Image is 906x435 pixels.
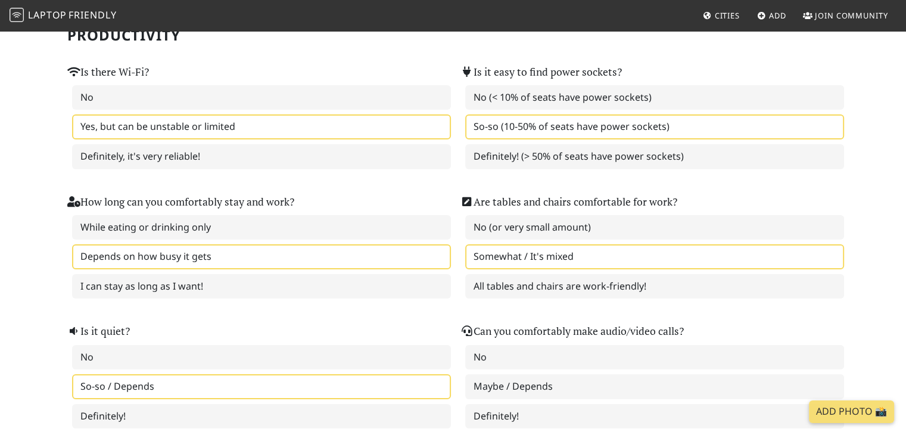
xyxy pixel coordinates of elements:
label: So-so (10-50% of seats have power sockets) [465,114,844,139]
label: Definitely, it's very reliable! [72,144,451,169]
label: Depends on how busy it gets [72,244,451,269]
label: How long can you comfortably stay and work? [67,194,294,210]
a: Cities [698,5,745,26]
label: Yes, but can be unstable or limited [72,114,451,139]
label: While eating or drinking only [72,215,451,240]
label: Definitely! [72,404,451,429]
label: I can stay as long as I want! [72,274,451,299]
span: Cities [715,10,740,21]
label: All tables and chairs are work-friendly! [465,274,844,299]
label: No [465,345,844,370]
span: Join Community [815,10,888,21]
label: Can you comfortably make audio/video calls? [460,323,684,340]
label: Is it easy to find power sockets? [460,64,622,80]
label: Is there Wi-Fi? [67,64,149,80]
label: Somewhat / It's mixed [465,244,844,269]
label: So-so / Depends [72,374,451,399]
a: LaptopFriendly LaptopFriendly [10,5,117,26]
label: No (< 10% of seats have power sockets) [465,85,844,110]
img: LaptopFriendly [10,8,24,22]
label: Definitely! [465,404,844,429]
a: Add Photo 📸 [809,400,894,423]
span: Friendly [69,8,116,21]
label: No (or very small amount) [465,215,844,240]
h2: Productivity [67,27,839,44]
a: Join Community [798,5,893,26]
a: Add [752,5,791,26]
label: Is it quiet? [67,323,130,340]
label: Are tables and chairs comfortable for work? [460,194,677,210]
span: Add [769,10,786,21]
label: Maybe / Depends [465,374,844,399]
label: No [72,85,451,110]
label: No [72,345,451,370]
span: Laptop [28,8,67,21]
label: Definitely! (> 50% of seats have power sockets) [465,144,844,169]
